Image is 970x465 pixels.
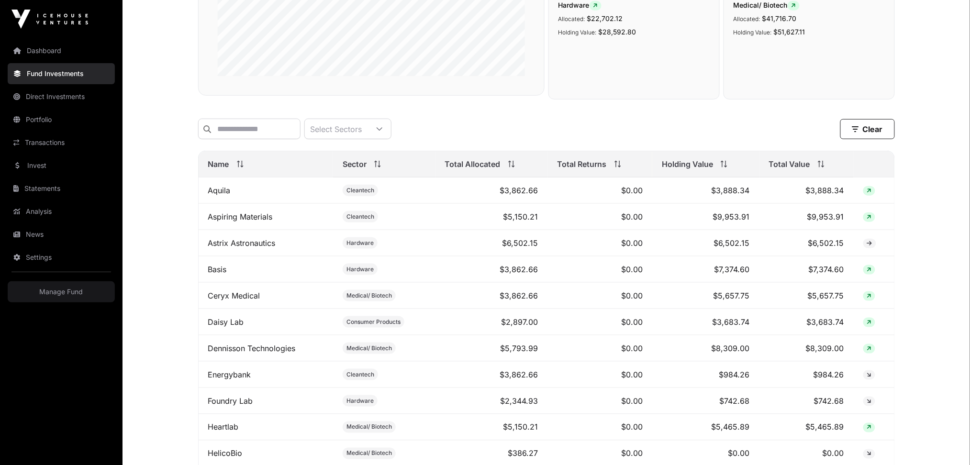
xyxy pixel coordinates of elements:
a: Transactions [8,132,115,153]
a: Dennisson Technologies [208,343,296,353]
a: Invest [8,155,115,176]
td: $5,657.75 [652,283,759,309]
span: $51,627.11 [774,28,805,36]
td: $984.26 [652,362,759,388]
span: $22,702.12 [587,14,623,22]
td: $0.00 [548,414,653,441]
td: $3,862.66 [435,256,548,283]
span: Cleantech [346,187,374,194]
td: $3,683.74 [652,309,759,335]
span: $41,716.70 [762,14,797,22]
td: $742.68 [759,388,854,414]
td: $0.00 [548,309,653,335]
td: $5,465.89 [759,414,854,441]
a: Basis [208,265,227,274]
span: Medical/ Biotech [346,423,392,431]
span: Total Value [769,158,810,170]
td: $0.00 [548,256,653,283]
td: $0.00 [548,204,653,230]
td: $0.00 [548,230,653,256]
span: Medical/ Biotech [346,450,392,457]
td: $0.00 [548,335,653,362]
a: Aspiring Materials [208,212,273,221]
td: $0.00 [548,362,653,388]
td: $9,953.91 [652,204,759,230]
span: Holding Value [662,158,713,170]
span: Holding Value: [558,29,597,36]
div: Select Sectors [305,119,368,139]
td: $5,793.99 [435,335,548,362]
a: Aquila [208,186,231,195]
td: $5,150.21 [435,414,548,441]
a: Heartlab [208,422,239,432]
td: $9,953.91 [759,204,854,230]
a: Analysis [8,201,115,222]
a: Energybank [208,370,251,379]
td: $0.00 [548,388,653,414]
span: Hardware [346,397,374,405]
img: Icehouse Ventures Logo [11,10,88,29]
span: Total Allocated [445,158,501,170]
td: $6,502.15 [435,230,548,256]
td: $0.00 [548,283,653,309]
a: Foundry Lab [208,396,253,406]
span: Allocated: [734,15,760,22]
span: Name [208,158,229,170]
span: Consumer Products [346,318,401,326]
a: Statements [8,178,115,199]
span: Medical/ Biotech [346,344,392,352]
iframe: Chat Widget [922,419,970,465]
td: $3,862.66 [435,177,548,204]
td: $7,374.60 [652,256,759,283]
a: Manage Fund [8,281,115,302]
td: $742.68 [652,388,759,414]
td: $5,150.21 [435,204,548,230]
td: $0.00 [548,177,653,204]
td: $3,888.34 [759,177,854,204]
td: $7,374.60 [759,256,854,283]
a: Ceryx Medical [208,291,260,300]
a: Daisy Lab [208,317,244,327]
span: Sector [343,158,367,170]
td: $3,862.66 [435,283,548,309]
td: $8,309.00 [652,335,759,362]
td: $6,502.15 [759,230,854,256]
a: Direct Investments [8,86,115,107]
td: $6,502.15 [652,230,759,256]
td: $3,862.66 [435,362,548,388]
span: Allocated: [558,15,585,22]
td: $2,897.00 [435,309,548,335]
span: Holding Value: [734,29,772,36]
span: $28,592.80 [599,28,636,36]
span: Hardware [346,239,374,247]
a: Dashboard [8,40,115,61]
td: $8,309.00 [759,335,854,362]
span: Total Returns [557,158,607,170]
a: Portfolio [8,109,115,130]
td: $984.26 [759,362,854,388]
a: Fund Investments [8,63,115,84]
a: News [8,224,115,245]
td: $2,344.93 [435,388,548,414]
span: Medical/ Biotech [346,292,392,299]
a: HelicoBio [208,449,243,458]
button: Clear [840,119,895,139]
span: Medical/ Biotech [734,1,800,9]
td: $5,657.75 [759,283,854,309]
span: Hardware [558,1,602,9]
a: Astrix Astronautics [208,238,276,248]
td: $3,683.74 [759,309,854,335]
td: $5,465.89 [652,414,759,441]
td: $3,888.34 [652,177,759,204]
span: Cleantech [346,371,374,378]
span: Hardware [346,266,374,273]
span: Cleantech [346,213,374,221]
a: Settings [8,247,115,268]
